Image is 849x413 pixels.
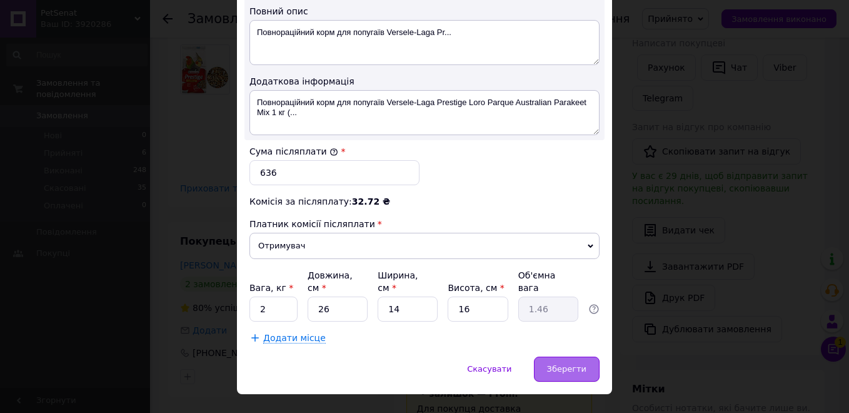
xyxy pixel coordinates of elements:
[308,270,353,293] label: Довжина, см
[518,269,578,294] div: Об'ємна вага
[249,90,600,135] textarea: Повнораційний корм для попугаїв Versele-Laga Prestige Loro Parque Australian Parakeet Mix 1 кг (...
[249,146,338,156] label: Сума післяплати
[249,195,600,208] div: Комісія за післяплату:
[249,283,293,293] label: Вага, кг
[352,196,390,206] span: 32.72 ₴
[249,75,600,88] div: Додаткова інформація
[378,270,418,293] label: Ширина, см
[249,5,600,18] div: Повний опис
[263,333,326,344] span: Додати місце
[249,219,375,229] span: Платник комісії післяплати
[448,283,504,293] label: Висота, см
[249,20,600,65] textarea: Повнораційний корм для попугаїв Versele-Laga Pr...
[467,364,511,374] span: Скасувати
[249,233,600,259] span: Отримувач
[547,364,586,374] span: Зберегти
